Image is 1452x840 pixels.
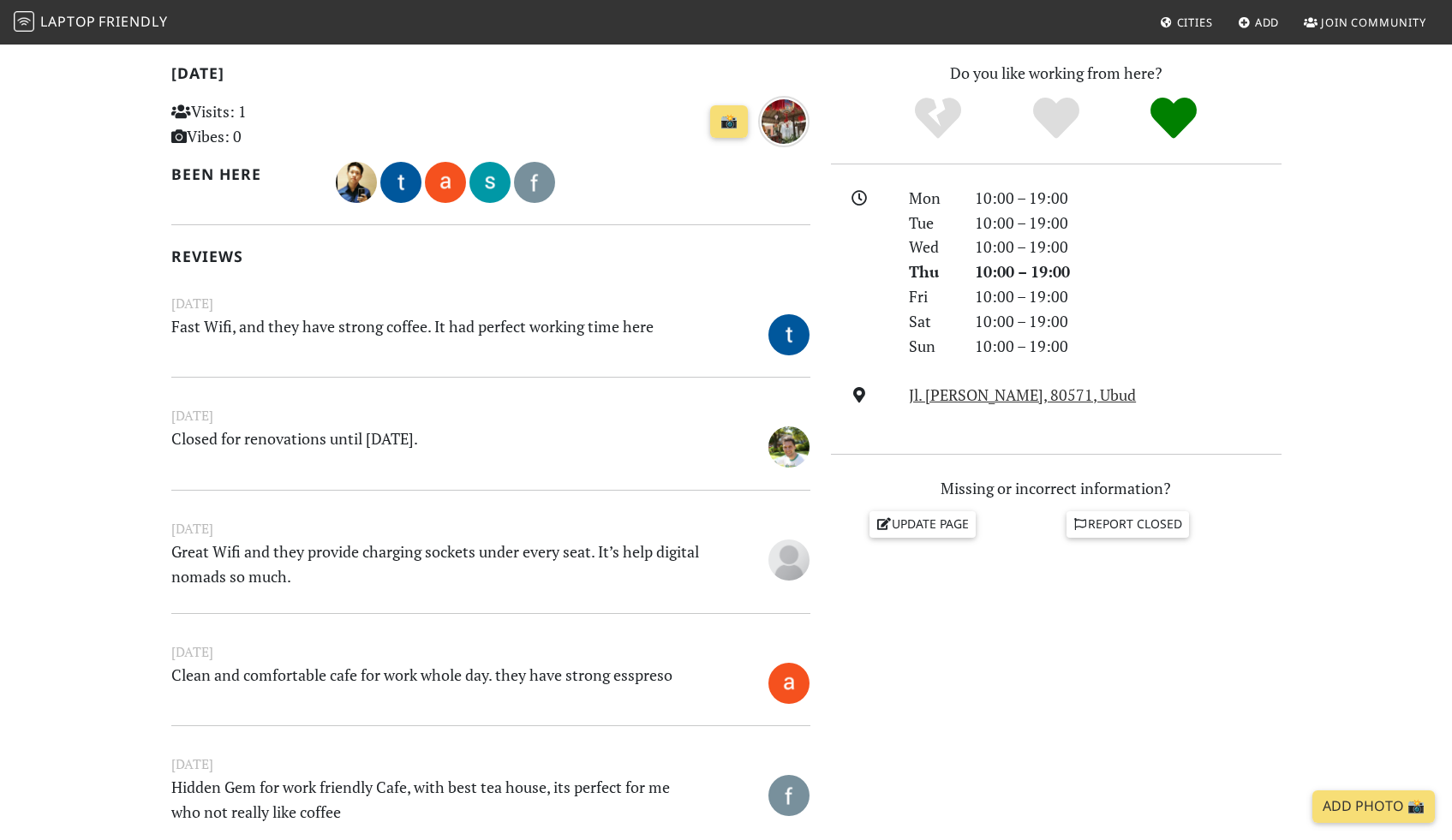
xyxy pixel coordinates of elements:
small: [DATE] [161,754,821,775]
span: Laptop [40,12,96,31]
div: Fri [899,284,964,309]
img: 4000-andre.jpg [768,663,810,704]
img: blank-535327c66bd565773addf3077783bbfce4b00ec00e9fd257753287c682c7fa38.png [768,539,810,581]
span: Cities [1177,15,1213,30]
span: andre firdaus [768,670,810,691]
p: Do you like working from here? [831,61,1282,86]
span: Andre Rubin [768,435,810,456]
img: 3876-fabianus.jpg [514,162,555,203]
div: 10:00 – 19:00 [965,334,1292,359]
img: LaptopFriendly [14,11,34,32]
div: Wed [899,235,964,259]
img: 5211-tommy.jpg [380,162,421,203]
p: Clean and comfortable cafe for work whole day. they have strong esspreso [161,663,711,701]
span: fabianus suryanto [768,783,810,804]
div: Yes [997,95,1115,142]
div: Thu [899,259,964,284]
div: 10:00 – 19:00 [965,284,1292,309]
div: Sun [899,334,964,359]
a: Report closed [1067,511,1190,537]
small: [DATE] [161,293,821,314]
div: 10:00 – 19:00 [965,211,1292,235]
a: LaptopFriendly LaptopFriendly [14,8,168,38]
span: Friendly [99,12,167,31]
span: naysan myint [336,170,380,191]
small: [DATE] [161,405,821,426]
span: tommy subandono [380,170,425,191]
h2: Been here [171,165,316,183]
p: Missing or incorrect information? [831,476,1282,501]
a: Cities [1153,7,1220,38]
p: Hidden Gem for work friendly Cafe, with best tea house, its perfect for me who not really like co... [161,775,711,825]
div: Sat [899,309,964,334]
a: Update page [869,511,976,537]
a: Join Community [1297,7,1433,38]
div: 10:00 – 19:00 [965,259,1292,284]
div: Definitely! [1114,95,1233,142]
span: andre firdaus [425,170,469,191]
span: sandy soerjanto [469,170,514,191]
small: [DATE] [161,641,821,663]
p: Great Wifi and they provide charging sockets under every seat. It’s help digital nomads so much. [161,539,711,589]
h2: Reviews [171,247,810,265]
div: No [879,95,997,142]
img: 4135-andre.jpg [768,426,810,468]
div: 10:00 – 19:00 [965,309,1292,334]
img: 3875-sandy.jpg [469,162,511,203]
div: 10:00 – 19:00 [965,235,1292,259]
a: 📸 [710,105,748,138]
span: Anonymous [768,547,810,568]
span: tommy subandono [768,322,810,343]
a: Add [1231,7,1287,38]
a: over 1 year ago [758,109,810,129]
span: fabianus suryanto [514,170,555,191]
div: Tue [899,211,964,235]
p: Visits: 1 Vibes: 0 [171,99,371,149]
div: Mon [899,186,964,211]
img: 5211-tommy.jpg [768,314,810,355]
img: 3876-fabianus.jpg [768,775,810,816]
a: Jl. [PERSON_NAME], 80571, Ubud [909,384,1136,405]
img: 5662-naysan.jpg [336,162,377,203]
p: Closed for renovations until [DATE]. [161,426,711,465]
span: Add [1255,15,1280,30]
div: 10:00 – 19:00 [965,186,1292,211]
small: [DATE] [161,518,821,539]
img: 4000-andre.jpg [425,162,466,203]
span: Join Community [1321,15,1426,30]
h2: [DATE] [171,64,810,89]
p: Fast Wifi, and they have strong coffee. It had perfect working time here [161,314,711,353]
img: over 1 year ago [758,96,810,147]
